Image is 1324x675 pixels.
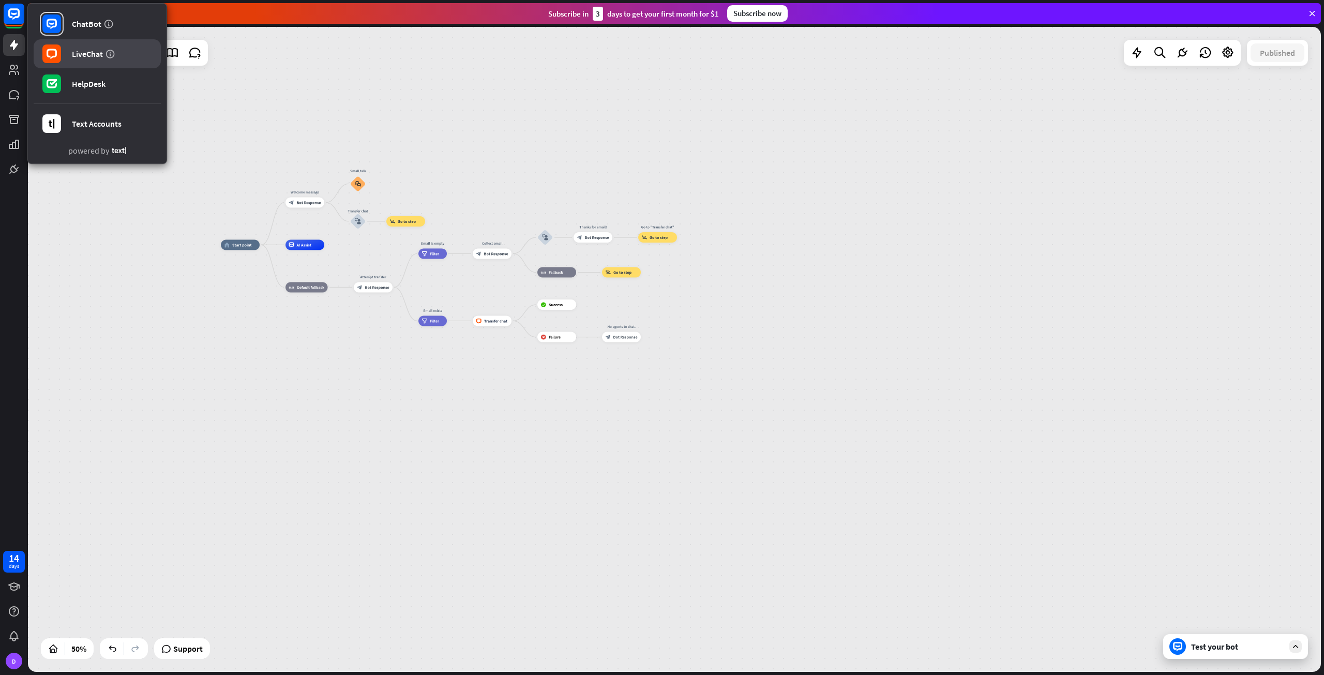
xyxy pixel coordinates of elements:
span: Bot Response [484,251,508,256]
div: Welcome message [282,190,328,195]
div: D [6,653,22,669]
a: 14 days [3,551,25,573]
div: No agents to chat. [598,324,645,329]
div: 3 [593,7,603,21]
span: Bot Response [297,200,321,205]
div: 50% [68,640,89,657]
span: Go to step [613,270,631,275]
span: Go to step [398,219,416,224]
div: Subscribe now [727,5,788,22]
div: Small talk [347,168,370,173]
i: block_goto [642,235,648,240]
i: block_bot_response [577,235,582,240]
i: block_goto [606,270,611,275]
i: filter [422,318,428,323]
div: Test your bot [1191,641,1284,652]
span: Default fallback [297,284,324,290]
div: 14 [9,553,19,563]
i: filter [422,251,428,256]
span: Transfer chat [484,318,507,323]
i: block_bot_response [476,251,482,256]
span: Fallback [549,270,563,275]
div: Go to "Transfer chat" [635,224,681,230]
span: Failure [549,335,561,340]
span: Start point [232,242,252,247]
i: block_fallback [289,284,295,290]
i: block_success [541,302,547,307]
button: Published [1251,43,1304,62]
span: AI Assist [297,242,312,247]
i: home_2 [224,242,230,247]
span: Support [173,640,203,657]
span: Filter [430,251,439,256]
span: Bot Response [613,335,638,340]
span: Filter [430,318,439,323]
div: Collect email [469,241,516,246]
i: block_failure [541,335,547,340]
button: Open LiveChat chat widget [8,4,39,35]
div: Subscribe in days to get your first month for $1 [548,7,719,21]
span: Success [549,302,563,307]
i: block_goto [390,219,396,224]
span: Bot Response [365,284,389,290]
div: Email exists [415,308,451,313]
i: block_livechat [476,318,482,323]
div: days [9,563,19,570]
i: block_bot_response [357,284,363,290]
i: block_bot_response [606,335,611,340]
div: Transfer chat [342,208,373,214]
i: block_user_input [542,234,548,241]
i: block_bot_response [289,200,294,205]
span: Bot Response [585,235,609,240]
div: Email is empty [415,241,451,246]
div: Thanks for email! [570,224,616,230]
div: Attempt transfer [350,274,397,279]
i: block_user_input [355,218,361,224]
i: block_faq [355,181,361,187]
i: block_fallback [541,270,547,275]
span: Go to step [650,235,668,240]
